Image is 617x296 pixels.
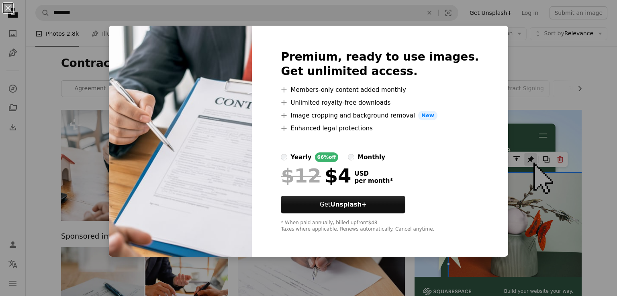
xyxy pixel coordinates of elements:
button: GetUnsplash+ [281,196,405,213]
img: premium_photo-1661559046208-0cef1cbf7b0b [109,26,252,257]
div: yearly [290,152,311,162]
span: $12 [281,165,321,186]
span: per month * [354,177,393,184]
li: Image cropping and background removal [281,111,479,120]
span: USD [354,170,393,177]
div: monthly [358,152,385,162]
li: Enhanced legal protections [281,124,479,133]
li: Members-only content added monthly [281,85,479,95]
li: Unlimited royalty-free downloads [281,98,479,107]
input: yearly66%off [281,154,287,160]
span: New [418,111,437,120]
h2: Premium, ready to use images. Get unlimited access. [281,50,479,79]
div: $4 [281,165,351,186]
strong: Unsplash+ [331,201,367,208]
div: * When paid annually, billed upfront $48 Taxes where applicable. Renews automatically. Cancel any... [281,220,479,233]
div: 66% off [315,152,339,162]
input: monthly [348,154,354,160]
